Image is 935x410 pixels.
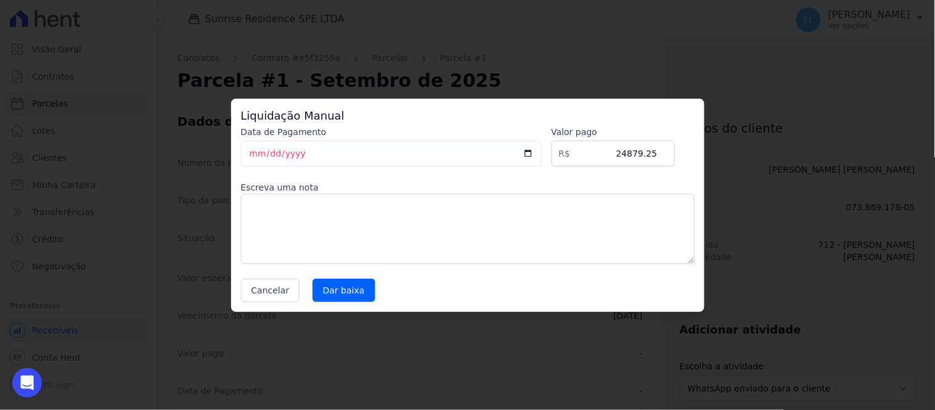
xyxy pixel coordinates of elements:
[312,279,375,302] input: Dar baixa
[12,368,42,398] div: Open Intercom Messenger
[552,126,675,138] label: Valor pago
[241,126,542,138] label: Data de Pagamento
[241,109,695,123] h3: Liquidação Manual
[241,279,300,302] button: Cancelar
[241,181,695,194] label: Escreva uma nota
